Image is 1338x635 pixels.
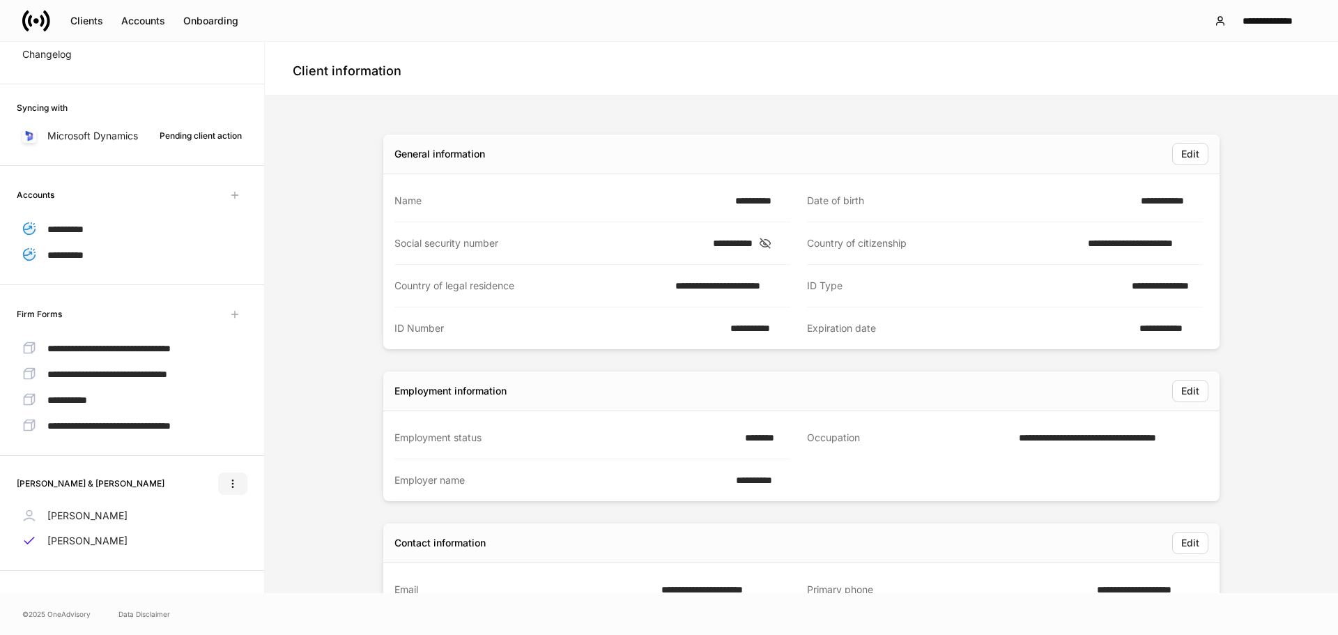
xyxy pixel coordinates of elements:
span: Unavailable with outstanding requests for information [222,302,247,327]
a: Data Disclaimer [118,609,170,620]
div: Primary phone [807,583,1089,597]
h6: [PERSON_NAME] & [PERSON_NAME] [17,477,164,490]
div: Employment status [394,431,737,445]
h6: Syncing with [17,101,68,114]
div: Country of legal residence [394,279,667,293]
button: Edit [1172,143,1208,165]
p: Changelog [22,47,72,61]
h6: Firm Forms [17,307,62,321]
div: ID Type [807,279,1123,293]
div: Country of citizenship [807,236,1079,250]
div: Employer name [394,473,728,487]
div: Employment information [394,384,507,398]
div: Contact information [394,536,486,550]
div: Edit [1181,538,1199,548]
div: Email [394,583,653,597]
button: Accounts [112,10,174,32]
a: Changelog [17,42,247,67]
span: Unavailable with outstanding requests for information [222,183,247,208]
h6: Accounts [17,188,54,201]
button: Edit [1172,532,1208,554]
div: Pending client action [160,129,242,142]
div: Date of birth [807,194,1132,208]
div: Onboarding [183,16,238,26]
h4: Client information [293,63,401,79]
div: Clients [70,16,103,26]
span: © 2025 OneAdvisory [22,609,91,620]
div: Accounts [121,16,165,26]
div: Edit [1181,149,1199,159]
div: Edit [1181,386,1199,396]
div: ID Number [394,321,722,335]
button: Clients [61,10,112,32]
div: Social security number [394,236,705,250]
p: Microsoft Dynamics [47,129,138,143]
button: Onboarding [174,10,247,32]
a: [PERSON_NAME] [17,503,247,528]
img: sIOyOZvWb5kUEAwh5D03bPzsWHrUXBSdsWHDhg8Ma8+nBQBvlija69eFAv+snJUCyn8AqO+ElBnIpgMAAAAASUVORK5CYII= [24,130,35,141]
button: Edit [1172,380,1208,402]
div: General information [394,147,485,161]
p: [PERSON_NAME] [47,509,128,523]
a: [PERSON_NAME] [17,528,247,553]
a: Microsoft DynamicsPending client action [17,123,247,148]
div: Expiration date [807,321,1131,335]
div: Occupation [807,431,1010,445]
div: Name [394,194,727,208]
p: [PERSON_NAME] [47,534,128,548]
